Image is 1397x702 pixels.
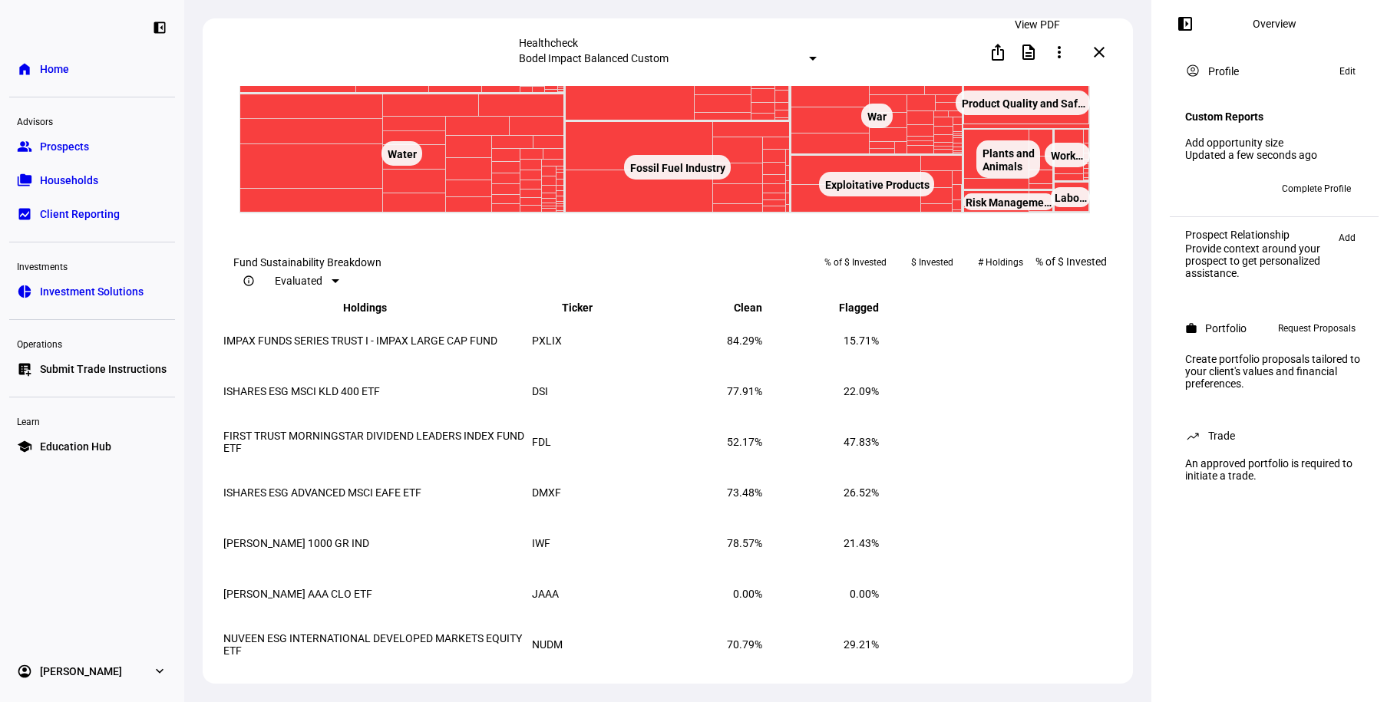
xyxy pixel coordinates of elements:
span: FIRST TRUST MORNINGSTAR DIVIDEND LEADERS INDEX FUND ETF [223,430,524,454]
a: homeHome [9,54,175,84]
div: An approved portfolio is required to initiate a trade. [1176,451,1372,488]
button: Request Proposals [1270,319,1363,338]
span: Education Hub [40,439,111,454]
mat-icon: work [1185,322,1197,335]
div: Create portfolio proposals tailored to your client's values and financial preferences. [1176,347,1372,396]
button: # Holdings [966,250,1035,275]
button: % of $ Invested [812,250,899,275]
span: [PERSON_NAME] AAA CLO ETF [223,588,372,600]
span: 29.21% [844,638,879,651]
mat-icon: info_outline [243,275,255,287]
text: Work… [1051,150,1083,162]
span: IMPAX FUNDS SERIES TRUST I - IMPAX LARGE CAP FUND [223,335,497,347]
span: 21.43% [844,537,879,549]
button: Add [1331,229,1363,247]
span: 70.79% [727,638,762,651]
span: Home [40,61,69,77]
div: Advisors [9,110,175,131]
div: Healthcheck [519,37,817,49]
mat-icon: trending_up [1185,428,1200,443]
text: Labo… [1055,192,1087,204]
span: 26.52% [844,486,879,499]
span: 0.00% [850,588,879,600]
text: Plants and Animals [983,147,1035,173]
mat-icon: description [1019,43,1038,61]
a: Add opportunity size [1185,137,1283,149]
span: 78.57% [727,537,762,549]
text: War [867,110,887,123]
eth-mat-symbol: folder_copy [17,173,32,188]
mat-icon: more_vert [1050,43,1068,61]
span: ISHARES ESG ADVANCED MSCI EAFE ETF [223,486,421,499]
span: NUVEEN ESG MID CAP GROWTH ETF [223,689,400,701]
div: Prospect Relationship [1185,229,1331,241]
eth-panel-overview-card-header: Portfolio [1185,319,1363,338]
a: bid_landscapeClient Reporting [9,199,175,229]
span: 75.38% [727,689,762,701]
span: Evaluated [275,275,322,287]
eth-mat-symbol: bid_landscape [17,206,32,222]
span: 84.29% [727,335,762,347]
div: View PDF [1009,15,1066,34]
a: groupProspects [9,131,175,162]
span: DSI [532,385,548,397]
div: Overview [1253,18,1296,30]
mat-icon: left_panel_open [1176,15,1194,33]
eth-mat-symbol: pie_chart [17,284,32,299]
span: Investment Solutions [40,284,144,299]
mat-icon: ios_share [989,43,1007,61]
div: Learn [9,410,175,431]
eth-panel-overview-card-header: Profile [1185,62,1363,81]
eth-mat-symbol: left_panel_close [152,20,167,35]
eth-mat-symbol: home [17,61,32,77]
span: Edit [1339,62,1356,81]
span: FDL [532,436,551,448]
text: Water [388,148,417,160]
span: PXLIX [532,335,562,347]
text: Exploitative Products [825,179,930,191]
div: Profile [1208,65,1239,77]
span: 22.09% [844,385,879,397]
eth-mat-symbol: expand_more [152,664,167,679]
span: JAAA [532,588,559,600]
span: 77.91% [727,385,762,397]
span: 73.48% [727,486,762,499]
mat-select-trigger: Bodel Impact Balanced Custom [519,52,669,64]
eth-mat-symbol: list_alt_add [17,361,32,377]
span: % of $ Invested [824,250,887,275]
div: Updated a few seconds ago [1185,149,1363,161]
a: pie_chartInvestment Solutions [9,276,175,307]
span: HM [1213,183,1228,194]
text: Product Quality and Saf… [962,97,1085,110]
div: Provide context around your prospect to get personalized assistance. [1185,242,1331,279]
div: Investments [9,255,175,276]
span: Prospects [40,139,89,154]
span: 47.83% [844,436,879,448]
span: 0.00% [733,588,762,600]
span: 52.17% [727,436,762,448]
text: Fossil Fuel Industry [630,162,726,174]
button: Edit [1332,62,1363,81]
span: Households [40,173,98,188]
span: $ Invested [911,250,953,275]
span: ISHARES ESG MSCI KLD 400 ETF [223,385,380,397]
span: Ticker [562,302,616,314]
eth-mat-symbol: account_circle [17,664,32,679]
span: NUMG [532,689,563,701]
mat-icon: close [1090,43,1108,61]
div: Operations [9,332,175,354]
span: 24.62% [844,689,879,701]
span: Request Proposals [1278,319,1356,338]
span: [PERSON_NAME] [40,664,122,679]
eth-data-table-title: Fund Sustainability Breakdown [233,256,381,293]
span: NUVEEN ESG INTERNATIONAL DEVELOPED MARKETS EQUITY ETF [223,632,522,657]
button: Complete Profile [1270,176,1363,201]
button: $ Invested [899,250,966,275]
span: IWF [532,537,550,549]
eth-mat-symbol: school [17,439,32,454]
span: NUDM [532,638,563,651]
span: Clean [711,302,762,314]
span: [PERSON_NAME] 1000 GR IND [223,537,369,549]
span: Submit Trade Instructions [40,361,167,377]
eth-mat-symbol: group [17,139,32,154]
